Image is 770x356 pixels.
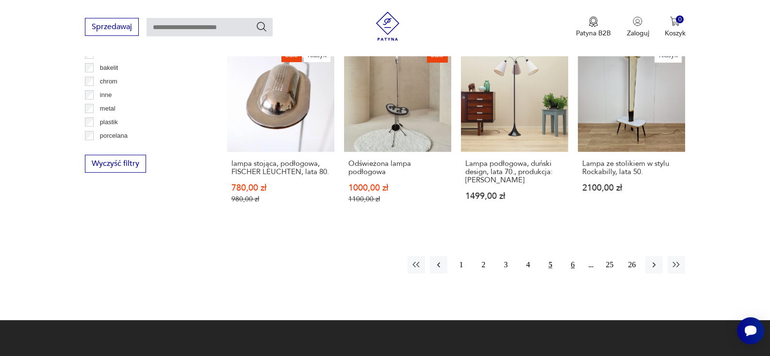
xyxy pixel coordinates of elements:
[100,117,118,128] p: plastik
[461,45,568,222] a: Lampa podłogowa, duński design, lata 70., produkcja: DaniaLampa podłogowa, duński design, lata 70...
[582,184,681,192] p: 2100,00 zł
[633,16,642,26] img: Ikonka użytkownika
[231,195,330,203] p: 980,00 zł
[626,16,649,38] button: Zaloguj
[348,160,447,176] h3: Odświeżona lampa podłogowa
[475,256,492,274] button: 2
[452,256,470,274] button: 1
[497,256,514,274] button: 3
[373,12,402,41] img: Patyna - sklep z meblami i dekoracjami vintage
[85,24,139,31] a: Sprzedawaj
[519,256,537,274] button: 4
[582,160,681,176] h3: Lampa ze stolikiem w stylu Rockabilly, lata 50.
[348,184,447,192] p: 1000,00 zł
[576,16,611,38] button: Patyna B2B
[576,29,611,38] p: Patyna B2B
[737,317,764,344] iframe: Smartsupp widget button
[465,192,564,200] p: 1499,00 zł
[100,90,112,100] p: inne
[465,160,564,184] h3: Lampa podłogowa, duński design, lata 70., produkcja: [PERSON_NAME]
[231,160,330,176] h3: lampa stojąca, podłogowa, FISCHER LEUCHTEN, lata 80.
[85,155,146,173] button: Wyczyść filtry
[541,256,559,274] button: 5
[348,195,447,203] p: 1100,00 zł
[100,144,120,155] p: porcelit
[100,103,115,114] p: metal
[589,16,598,27] img: Ikona medalu
[227,45,334,222] a: SaleKlasyklampa stojąca, podłogowa, FISCHER LEUCHTEN, lata 80.lampa stojąca, podłogowa, FISCHER L...
[100,76,117,87] p: chrom
[100,130,128,141] p: porcelana
[626,29,649,38] p: Zaloguj
[564,256,581,274] button: 6
[85,18,139,36] button: Sprzedawaj
[664,29,685,38] p: Koszyk
[578,45,685,222] a: KlasykLampa ze stolikiem w stylu Rockabilly, lata 50.Lampa ze stolikiem w stylu Rockabilly, lata ...
[670,16,680,26] img: Ikona koszyka
[344,45,451,222] a: SaleOdświeżona lampa podłogowaOdświeżona lampa podłogowa1000,00 zł1100,00 zł
[664,16,685,38] button: 0Koszyk
[256,21,267,32] button: Szukaj
[576,16,611,38] a: Ikona medaluPatyna B2B
[676,16,684,24] div: 0
[231,184,330,192] p: 780,00 zł
[100,63,118,73] p: bakelit
[623,256,640,274] button: 26
[601,256,618,274] button: 25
